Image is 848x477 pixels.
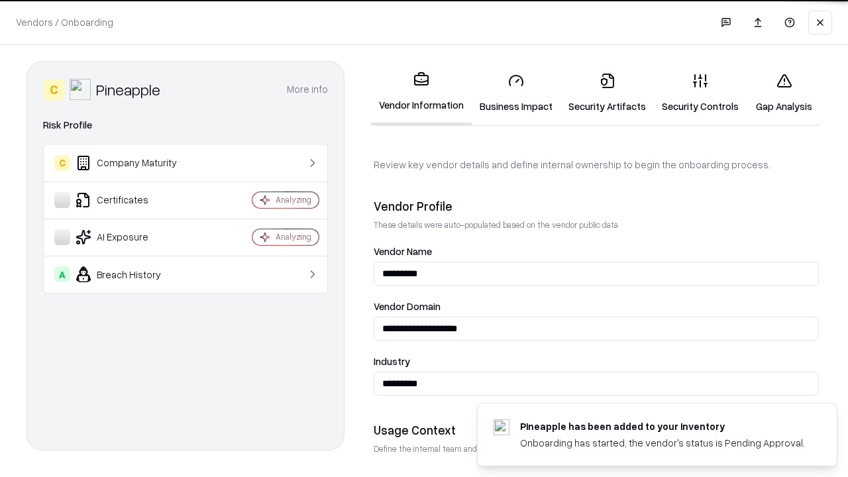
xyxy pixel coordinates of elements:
img: Pineapple [70,79,91,100]
p: Vendors / Onboarding [16,15,113,29]
div: Analyzing [276,231,311,242]
div: Risk Profile [43,117,328,133]
div: C [54,155,70,171]
div: Analyzing [276,194,311,205]
div: AI Exposure [54,229,213,245]
div: Breach History [54,266,213,282]
div: Company Maturity [54,155,213,171]
div: A [54,266,70,282]
div: Usage Context [374,422,819,438]
div: Onboarding has started, the vendor's status is Pending Approval. [520,436,805,450]
img: pineappleenergy.com [494,419,509,435]
a: Security Controls [654,62,747,124]
label: Vendor Name [374,246,819,256]
label: Industry [374,356,819,366]
p: Define the internal team and reason for using this vendor. This helps assess business relevance a... [374,443,819,454]
a: Business Impact [472,62,560,124]
div: Pineapple has been added to your inventory [520,419,805,433]
label: Vendor Domain [374,301,819,311]
a: Vendor Information [371,61,472,125]
a: Security Artifacts [560,62,654,124]
div: Vendor Profile [374,198,819,214]
div: Pineapple [96,79,160,100]
button: More info [287,78,328,101]
div: Certificates [54,192,213,208]
p: Review key vendor details and define internal ownership to begin the onboarding process. [374,158,819,172]
p: These details were auto-populated based on the vendor public data [374,219,819,231]
a: Gap Analysis [747,62,821,124]
div: C [43,79,64,100]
